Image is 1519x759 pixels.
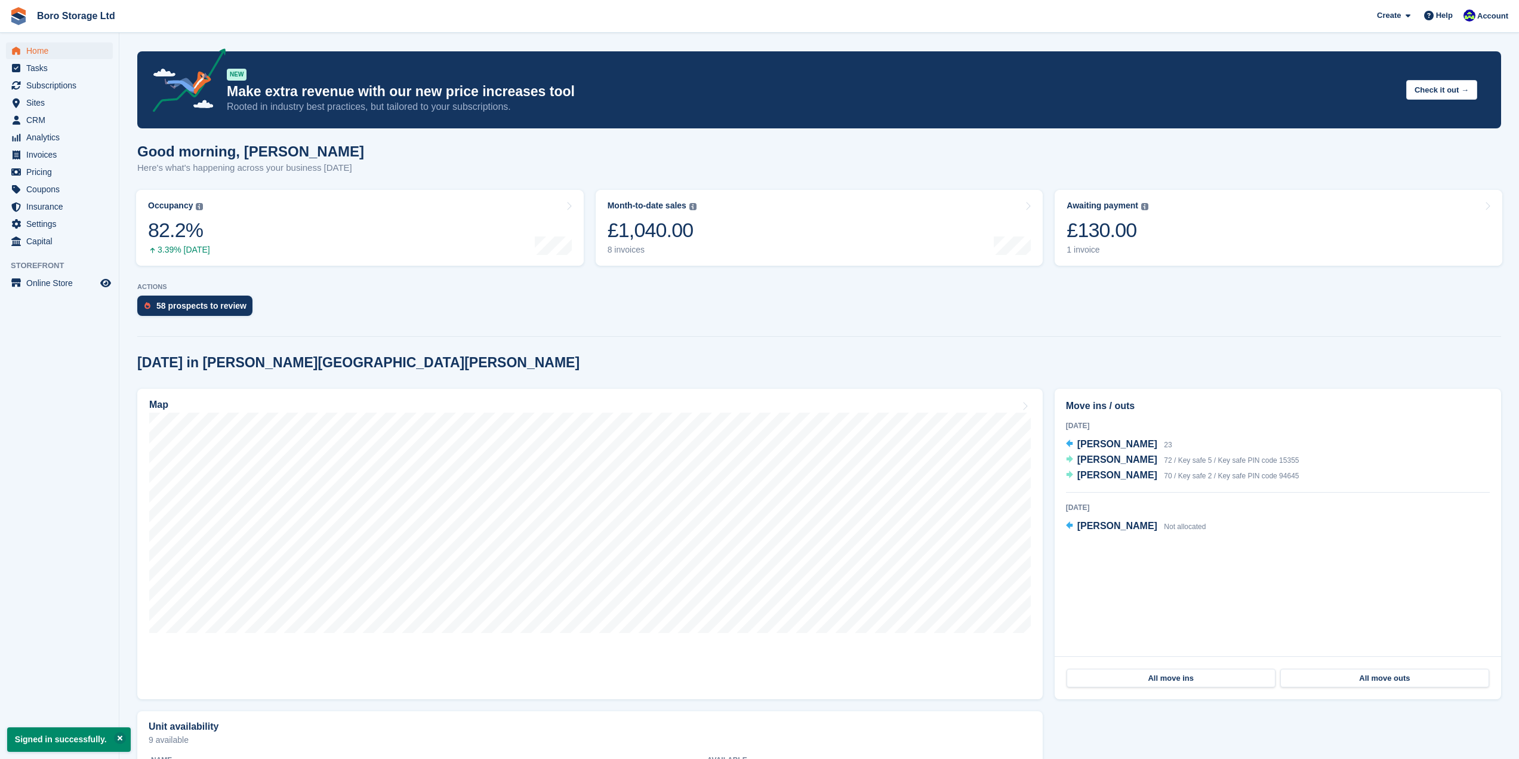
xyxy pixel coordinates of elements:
a: Month-to-date sales £1,040.00 8 invoices [596,190,1043,266]
span: Invoices [26,146,98,163]
span: Subscriptions [26,77,98,94]
span: Help [1436,10,1453,21]
p: Here's what's happening across your business [DATE] [137,161,364,175]
img: icon-info-grey-7440780725fd019a000dd9b08b2336e03edf1995a4989e88bcd33f0948082b44.svg [689,203,697,210]
div: [DATE] [1066,420,1490,431]
span: [PERSON_NAME] [1077,470,1157,480]
span: Create [1377,10,1401,21]
a: menu [6,233,113,250]
span: Not allocated [1164,523,1206,531]
h2: Map [149,400,168,410]
div: £130.00 [1067,218,1148,242]
a: menu [6,181,113,198]
h2: Move ins / outs [1066,399,1490,413]
span: Tasks [26,60,98,76]
div: 3.39% [DATE] [148,245,210,255]
span: Coupons [26,181,98,198]
span: CRM [26,112,98,128]
a: menu [6,164,113,180]
a: Boro Storage Ltd [32,6,120,26]
div: Occupancy [148,201,193,211]
div: Month-to-date sales [608,201,686,211]
a: [PERSON_NAME] 23 [1066,437,1172,453]
span: [PERSON_NAME] [1077,439,1157,449]
img: price-adjustments-announcement-icon-8257ccfd72463d97f412b2fc003d46551f7dbcb40ab6d574587a9cd5c0d94... [143,48,226,116]
a: [PERSON_NAME] Not allocated [1066,519,1206,534]
div: 1 invoice [1067,245,1148,255]
span: [PERSON_NAME] [1077,454,1157,465]
img: icon-info-grey-7440780725fd019a000dd9b08b2336e03edf1995a4989e88bcd33f0948082b44.svg [1141,203,1148,210]
div: Awaiting payment [1067,201,1138,211]
div: NEW [227,69,247,81]
a: Map [137,389,1043,699]
a: menu [6,94,113,111]
a: Occupancy 82.2% 3.39% [DATE] [136,190,584,266]
img: icon-info-grey-7440780725fd019a000dd9b08b2336e03edf1995a4989e88bcd33f0948082b44.svg [196,203,203,210]
p: Signed in successfully. [7,727,131,752]
span: [PERSON_NAME] [1077,521,1157,531]
img: stora-icon-8386f47178a22dfd0bd8f6a31ec36ba5ce8667c1dd55bd0f319d3a0aa187defe.svg [10,7,27,25]
span: Online Store [26,275,98,291]
p: Make extra revenue with our new price increases tool [227,83,1397,100]
div: 8 invoices [608,245,697,255]
a: menu [6,198,113,215]
p: ACTIONS [137,283,1501,291]
span: Storefront [11,260,119,272]
p: 9 available [149,736,1031,744]
span: Home [26,42,98,59]
a: [PERSON_NAME] 72 / Key safe 5 / Key safe PIN code 15355 [1066,453,1299,468]
span: 23 [1164,441,1172,449]
img: Tobie Hillier [1463,10,1475,21]
span: 70 / Key safe 2 / Key safe PIN code 94645 [1164,472,1299,480]
div: £1,040.00 [608,218,697,242]
div: [DATE] [1066,502,1490,513]
span: Insurance [26,198,98,215]
h2: Unit availability [149,721,218,732]
h1: Good morning, [PERSON_NAME] [137,143,364,159]
a: menu [6,60,113,76]
a: menu [6,216,113,232]
span: Analytics [26,129,98,146]
a: 58 prospects to review [137,296,258,322]
span: Capital [26,233,98,250]
a: [PERSON_NAME] 70 / Key safe 2 / Key safe PIN code 94645 [1066,468,1299,484]
a: Preview store [98,276,113,290]
a: menu [6,129,113,146]
a: menu [6,112,113,128]
a: All move outs [1280,669,1489,688]
p: Rooted in industry best practices, but tailored to your subscriptions. [227,100,1397,113]
img: prospect-51fa495bee0391a8d652442698ab0144808aea92771e9ea1ae160a38d050c398.svg [144,302,150,309]
a: menu [6,42,113,59]
h2: [DATE] in [PERSON_NAME][GEOGRAPHIC_DATA][PERSON_NAME] [137,355,580,371]
span: Settings [26,216,98,232]
span: Account [1477,10,1508,22]
a: All move ins [1067,669,1275,688]
div: 58 prospects to review [156,301,247,311]
div: 82.2% [148,218,210,242]
a: Awaiting payment £130.00 1 invoice [1055,190,1502,266]
a: menu [6,275,113,291]
span: 72 / Key safe 5 / Key safe PIN code 15355 [1164,456,1299,465]
a: menu [6,77,113,94]
a: menu [6,146,113,163]
button: Check it out → [1406,80,1477,100]
span: Sites [26,94,98,111]
span: Pricing [26,164,98,180]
